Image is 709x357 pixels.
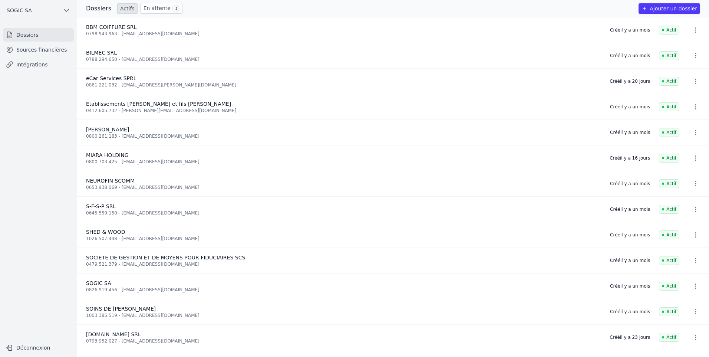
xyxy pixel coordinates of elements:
button: Ajouter un dossier [639,3,700,14]
div: 0793.952.027 - [EMAIL_ADDRESS][DOMAIN_NAME] [86,338,601,344]
div: 0645.559.150 - [EMAIL_ADDRESS][DOMAIN_NAME] [86,210,601,216]
span: Actif [659,102,679,111]
div: Créé il y a un mois [610,206,650,212]
span: MIARA HOLDING [86,152,129,158]
span: SOCIETE DE GESTION ET DE MOYENS POUR FIDUCIAIRES SCS [86,255,245,261]
span: [PERSON_NAME] [86,127,129,132]
div: Créé il y a 20 jours [610,78,650,84]
div: 0861.221.032 - [EMAIL_ADDRESS][PERSON_NAME][DOMAIN_NAME] [86,82,601,88]
div: 1026.507.448 - [EMAIL_ADDRESS][DOMAIN_NAME] [86,236,601,242]
span: Actif [659,205,679,214]
div: Créé il y a un mois [610,53,650,59]
span: Actif [659,230,679,239]
a: Actifs [117,3,138,14]
span: NEUROFIN SCOMM [86,178,135,184]
span: Actif [659,128,679,137]
a: En attente 3 [141,3,182,14]
span: 3 [172,5,179,12]
span: SOGIC SA [86,280,111,286]
div: Créé il y a un mois [610,181,650,187]
div: Créé il y a un mois [610,258,650,263]
div: Créé il y a un mois [610,130,650,135]
span: Actif [659,282,679,291]
div: 0800.261.183 - [EMAIL_ADDRESS][DOMAIN_NAME] [86,133,601,139]
span: Actif [659,333,679,342]
div: 0800.703.425 - [EMAIL_ADDRESS][DOMAIN_NAME] [86,159,601,165]
span: Actif [659,179,679,188]
div: 0798.943.963 - [EMAIL_ADDRESS][DOMAIN_NAME] [86,31,601,37]
div: 0788.294.650 - [EMAIL_ADDRESS][DOMAIN_NAME] [86,56,601,62]
h3: Dossiers [86,4,111,13]
span: SOINS DE [PERSON_NAME] [86,306,156,312]
span: BBM COIFFURE SRL [86,24,136,30]
button: SOGIC SA [3,4,74,16]
span: Actif [659,154,679,163]
span: SHED & WOOD [86,229,125,235]
span: [DOMAIN_NAME] SRL [86,331,141,337]
div: 0653.938.069 - [EMAIL_ADDRESS][DOMAIN_NAME] [86,184,601,190]
div: 0826.919.456 - [EMAIL_ADDRESS][DOMAIN_NAME] [86,287,601,293]
a: Intégrations [3,58,74,71]
div: Créé il y a un mois [610,27,650,33]
span: Actif [659,26,679,35]
span: BILMEC SRL [86,50,117,56]
div: Créé il y a 23 jours [610,334,650,340]
div: 0412.605.732 - [PERSON_NAME][EMAIL_ADDRESS][DOMAIN_NAME] [86,108,601,114]
span: Actif [659,51,679,60]
div: Créé il y a un mois [610,104,650,110]
div: 1003.385.519 - [EMAIL_ADDRESS][DOMAIN_NAME] [86,312,601,318]
span: Etablissements [PERSON_NAME] et fils [PERSON_NAME] [86,101,231,107]
div: Créé il y a un mois [610,283,650,289]
div: Créé il y a 16 jours [610,155,650,161]
div: Créé il y a un mois [610,309,650,315]
div: Créé il y a un mois [610,232,650,238]
a: Sources financières [3,43,74,56]
span: Actif [659,256,679,265]
span: eCar Services SPRL [86,75,136,81]
span: SOGIC SA [7,7,32,14]
button: Déconnexion [3,342,74,354]
a: Dossiers [3,28,74,42]
span: Actif [659,77,679,86]
div: 0479.521.379 - [EMAIL_ADDRESS][DOMAIN_NAME] [86,261,601,267]
span: S-F-S-P SRL [86,203,116,209]
span: Actif [659,307,679,316]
